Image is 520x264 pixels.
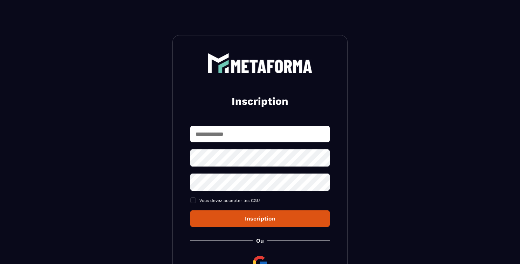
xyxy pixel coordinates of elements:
img: logo [207,53,313,73]
button: Inscription [190,210,330,227]
p: Ou [256,237,264,244]
h2: Inscription [199,94,321,108]
span: Vous devez accepter les CGU [199,198,260,203]
a: logo [190,53,330,73]
div: Inscription [196,215,324,222]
